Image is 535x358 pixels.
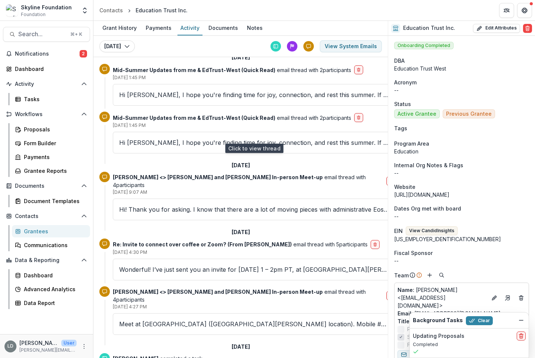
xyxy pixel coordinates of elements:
[177,22,202,33] div: Activity
[15,65,84,73] div: Dashboard
[21,11,46,18] span: Foundation
[3,27,90,42] button: Search...
[99,40,135,52] button: [DATE]
[232,55,250,61] h2: [DATE]
[113,288,383,303] p: email thread with 4 participants
[394,86,529,94] p: --
[232,162,250,169] h2: [DATE]
[398,318,411,324] span: Title :
[12,123,90,136] a: Proposals
[407,325,446,333] span: Primary Contact
[15,257,78,264] span: Data & Reporting
[394,192,449,198] a: [URL][DOMAIN_NAME]
[24,299,84,307] div: Data Report
[12,195,90,207] a: Document Templates
[113,114,351,122] p: email thread with 2 participants
[413,341,526,348] p: Completed
[3,254,90,266] button: Open Data & Reporting
[15,183,78,189] span: Documents
[3,108,90,120] button: Open Workflows
[398,287,414,293] span: Name :
[394,183,415,191] span: Website
[398,310,413,317] span: Email:
[24,125,84,133] div: Proposals
[386,177,395,186] button: delete-button
[244,21,266,35] a: Notes
[12,239,90,251] a: Communications
[99,22,140,33] div: Grant History
[394,227,403,235] p: EIN
[15,51,80,57] span: Notifications
[517,331,526,340] button: delete
[502,292,514,304] a: Go to contact
[394,57,405,65] span: DBA
[80,3,90,18] button: Open entity switcher
[517,293,526,302] button: Deletes
[113,173,383,189] p: email thread with 4 participants
[24,197,84,205] div: Document Templates
[407,341,449,349] span: Financial Contact
[113,289,323,295] strong: [PERSON_NAME] <> [PERSON_NAME] and [PERSON_NAME] In-person Meet-up
[394,235,529,243] div: [US_EMPLOYER_IDENTIFICATION_NUMBER]
[394,124,407,132] span: Tags
[3,210,90,222] button: Open Contacts
[19,339,58,347] p: [PERSON_NAME]
[205,22,241,33] div: Documents
[394,257,529,265] div: --
[523,24,532,33] button: Delete
[24,227,84,235] div: Grantees
[490,293,499,302] button: Edit
[7,344,13,349] div: Lisa Dinh
[232,344,250,350] h2: [DATE]
[24,139,84,147] div: Form Builder
[113,189,395,196] p: [DATE] 9:07 AM
[61,340,77,346] p: User
[394,42,454,49] span: Onboarding Completed
[24,153,84,161] div: Payments
[394,212,529,220] p: --
[24,271,84,279] div: Dashboard
[113,303,395,310] p: [DATE] 4:27 PM
[394,161,463,169] span: Internal Org Notes & Flags
[99,21,140,35] a: Grant History
[3,63,90,75] a: Dashboard
[394,169,529,177] p: --
[15,81,78,87] span: Activity
[143,21,174,35] a: Payments
[394,205,461,212] span: Dates Org met with board
[354,65,363,74] button: delete-button
[499,3,514,18] button: Partners
[466,316,493,325] button: Clear
[407,333,431,341] span: Signatory
[96,5,126,16] a: Contacts
[3,78,90,90] button: Open Activity
[24,285,84,293] div: Advanced Analytics
[394,140,429,147] span: Program Area
[80,50,87,57] span: 2
[119,205,389,214] p: Hi! Thank you for asking. I know that there are a lot of moving pieces with administrative Eos an...
[394,65,529,72] div: Education Trust West
[119,138,389,147] p: Hi [PERSON_NAME], I hope you're finding time for joy, connection, and rest this summer. If you're...
[19,347,77,354] p: [PERSON_NAME][EMAIL_ADDRESS][DOMAIN_NAME]
[15,111,78,118] span: Workflows
[394,271,409,279] p: Team
[394,100,411,108] span: Status
[406,226,458,235] button: View CandidInsights
[12,151,90,163] a: Payments
[113,240,368,248] p: email thread with 5 participants
[354,113,363,122] button: delete-button
[244,22,266,33] div: Notes
[394,78,417,86] span: Acronym
[3,180,90,192] button: Open Documents
[398,309,501,317] a: Email: [EMAIL_ADDRESS][DOMAIN_NAME]
[113,74,395,81] p: [DATE] 1:45 PM
[113,249,395,256] p: [DATE] 4:30 PM
[12,297,90,309] a: Data Report
[113,174,323,180] strong: [PERSON_NAME] <> [PERSON_NAME] and [PERSON_NAME] In-person Meet-up
[403,25,455,31] h2: Education Trust Inc.
[69,30,84,38] div: ⌘ + K
[413,317,463,324] h2: Background Tasks
[24,95,84,103] div: Tasks
[12,225,90,237] a: Grantees
[119,265,389,274] p: Wonderful! I’ve just sent you an invite for [DATE] 1 – 2pm PT, at [GEOGRAPHIC_DATA][PERSON_NAME] ...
